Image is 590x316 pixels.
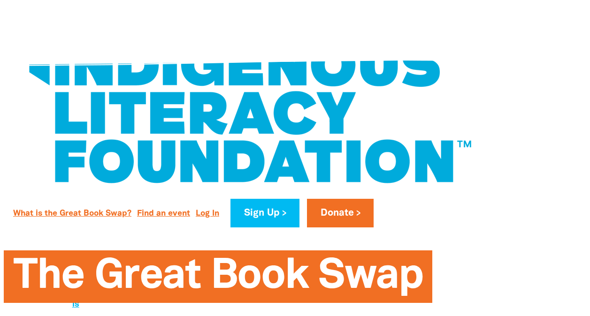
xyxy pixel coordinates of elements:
[137,210,190,217] a: Find an event
[13,210,131,217] a: What is the Great Book Swap?
[230,199,299,227] a: Sign Up
[307,199,374,227] a: Donate
[196,210,219,217] a: Log In
[13,257,423,303] span: The Great Book Swap
[13,13,483,203] img: Great Book Swap 2025 - Schools and Education Logo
